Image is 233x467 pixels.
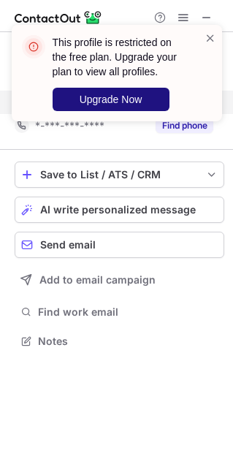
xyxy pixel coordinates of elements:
button: AI write personalized message [15,197,224,223]
span: Upgrade Now [80,94,142,105]
img: error [22,35,45,58]
span: Notes [38,335,218,348]
span: Find work email [38,305,218,319]
button: Upgrade Now [53,88,169,111]
button: Notes [15,331,224,352]
button: Send email [15,232,224,258]
button: save-profile-one-click [15,162,224,188]
header: This profile is restricted on the free plan. Upgrade your plan to view all profiles. [53,35,187,79]
span: AI write personalized message [40,204,196,216]
div: Save to List / ATS / CRM [40,169,199,181]
img: ContactOut v5.3.10 [15,9,102,26]
button: Find work email [15,302,224,322]
span: Send email [40,239,96,251]
span: Add to email campaign [39,274,156,286]
button: Add to email campaign [15,267,224,293]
